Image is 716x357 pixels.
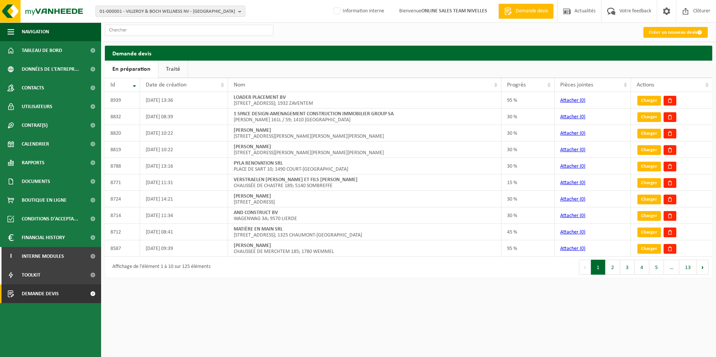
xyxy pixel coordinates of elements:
strong: MATIÈRE EN MAIN SRL [234,226,283,232]
span: Actions [637,82,654,88]
a: Attacher (0) [560,213,585,219]
span: 0 [581,213,584,219]
a: Attacher (0) [560,114,585,120]
a: Charger [637,195,661,204]
td: [DATE] 08:39 [140,109,228,125]
span: 01-000001 - VILLEROY & BOCH WELLNESS NV - [GEOGRAPHIC_DATA] [100,6,235,17]
strong: ONLINE SALES TEAM NIVELLES [421,8,487,14]
td: [DATE] 09:39 [140,240,228,257]
td: 45 % [501,224,555,240]
a: Charger [637,244,661,254]
td: [DATE] 13:16 [140,158,228,174]
td: 95 % [501,92,555,109]
span: Tableau de bord [22,41,62,60]
td: 30 % [501,125,555,141]
td: 30 % [501,109,555,125]
strong: AND CONSTRUCT BV [234,210,278,216]
strong: [PERSON_NAME] [234,193,271,199]
span: Interne modules [22,247,64,266]
span: Navigation [22,22,49,41]
span: Rapports [22,153,45,172]
td: 30 % [501,158,555,174]
td: 30 % [501,141,555,158]
a: Créer un nouveau devis [643,27,708,38]
h2: Demande devis [105,46,712,60]
span: Calendrier [22,135,49,153]
td: [STREET_ADDRESS] [228,191,501,207]
span: 0 [581,131,584,136]
button: 01-000001 - VILLEROY & BOCH WELLNESS NV - [GEOGRAPHIC_DATA] [95,6,245,17]
a: Demande devis [498,4,553,19]
span: Contacts [22,79,44,97]
span: Contrat(s) [22,116,48,135]
button: 1 [591,260,606,275]
td: 8724 [105,191,140,207]
button: 2 [606,260,620,275]
a: Attacher (0) [560,246,585,251]
td: [DATE] 11:34 [140,207,228,224]
td: CHAUSSÉE DE CHASTRE 189; 5140 SOMBREFFE [228,174,501,191]
td: PLACE DE SART 10; 1490 COURT-[GEOGRAPHIC_DATA] [228,158,501,174]
button: 5 [649,260,664,275]
td: 8939 [105,92,140,109]
span: 0 [581,246,584,251]
strong: LOADER PLACEMENT BV [234,95,286,100]
strong: [PERSON_NAME] [234,144,271,150]
td: 8819 [105,141,140,158]
a: En préparation [105,61,158,78]
a: Charger [637,145,661,155]
span: Pièces jointes [560,82,593,88]
strong: [PERSON_NAME] [234,128,271,133]
a: Attacher (0) [560,98,585,103]
td: [DATE] 14:21 [140,191,228,207]
span: 0 [581,164,584,169]
a: Traité [158,61,188,78]
span: 0 [581,229,584,235]
strong: [PERSON_NAME] [234,243,271,248]
span: Boutique en ligne [22,191,67,210]
span: 0 [581,147,584,153]
td: [PERSON_NAME] 161L / 59; 1410 [GEOGRAPHIC_DATA] [228,109,501,125]
a: Attacher (0) [560,229,585,235]
a: Attacher (0) [560,196,585,202]
a: Attacher (0) [560,131,585,136]
td: 8712 [105,224,140,240]
span: Id [110,82,115,88]
span: Nom [234,82,245,88]
strong: PYLA RENOVATION SRL [234,161,283,166]
a: Charger [637,178,661,188]
span: Conditions d'accepta... [22,210,78,228]
span: 0 [581,114,584,120]
td: 95 % [501,240,555,257]
a: Charger [637,162,661,171]
span: Progrès [507,82,526,88]
a: Charger [637,211,661,221]
td: 8820 [105,125,140,141]
td: 15 % [501,174,555,191]
td: [STREET_ADDRESS]; 1932 ZAVENTEM [228,92,501,109]
span: I [7,247,14,266]
a: Attacher (0) [560,147,585,153]
button: 13 [679,260,697,275]
td: 8771 [105,174,140,191]
label: Information interne [332,6,384,17]
a: Charger [637,96,661,106]
span: Date de création [146,82,186,88]
span: 0 [581,180,584,186]
td: 30 % [501,191,555,207]
input: Chercher [105,25,273,36]
span: Demande devis [514,7,550,15]
td: 30 % [501,207,555,224]
span: Données de l'entrepr... [22,60,79,79]
a: Attacher (0) [560,164,585,169]
a: Attacher (0) [560,180,585,186]
td: [DATE] 13:36 [140,92,228,109]
td: 8587 [105,240,140,257]
button: Previous [579,260,591,275]
td: [STREET_ADDRESS][PERSON_NAME][PERSON_NAME][PERSON_NAME] [228,141,501,158]
button: Next [697,260,709,275]
td: [STREET_ADDRESS][PERSON_NAME][PERSON_NAME][PERSON_NAME] [228,125,501,141]
div: Affichage de l'élément 1 à 10 sur 125 éléments [109,260,210,274]
a: Charger [637,228,661,237]
td: [STREET_ADDRESS]; 1325 CHAUMONT-[GEOGRAPHIC_DATA] [228,224,501,240]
